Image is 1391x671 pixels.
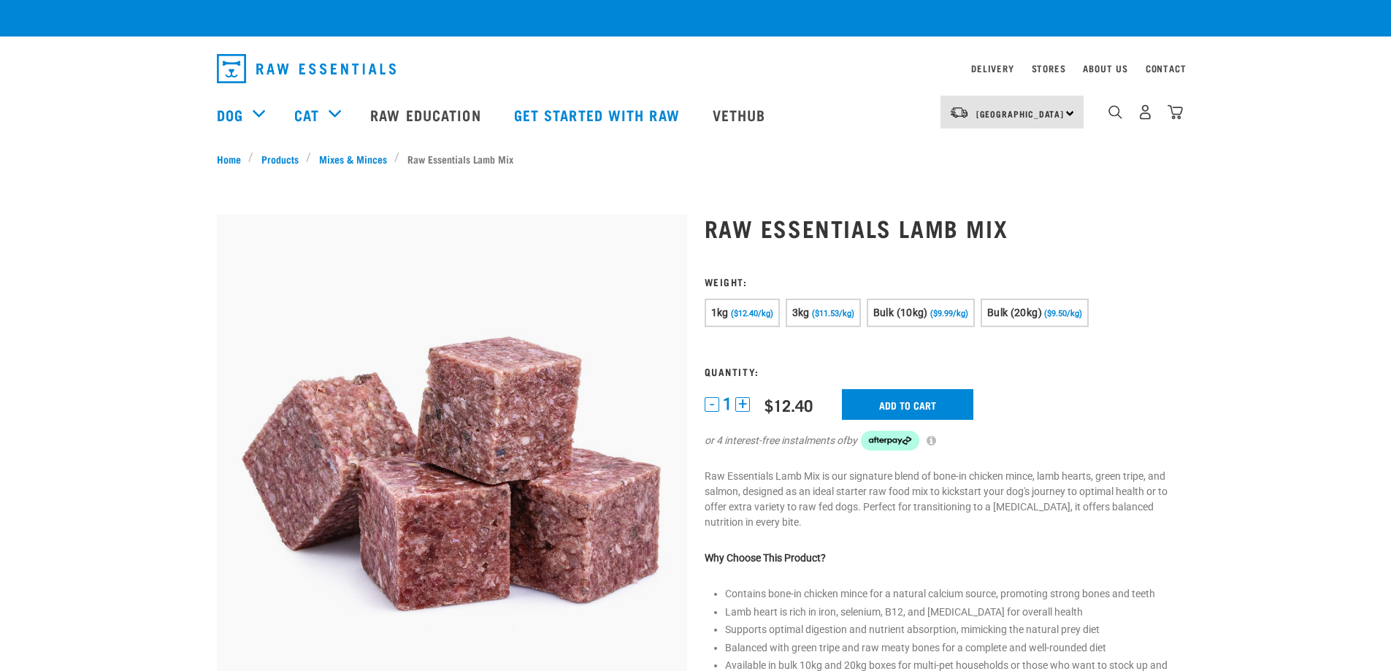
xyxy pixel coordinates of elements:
[1083,66,1127,71] a: About Us
[725,586,1175,602] li: Contains bone-in chicken mince for a natural calcium source, promoting strong bones and teeth
[812,309,854,318] span: ($11.53/kg)
[217,54,396,83] img: Raw Essentials Logo
[981,299,1089,327] button: Bulk (20kg) ($9.50/kg)
[1044,309,1082,318] span: ($9.50/kg)
[1108,105,1122,119] img: home-icon-1@2x.png
[792,307,810,318] span: 3kg
[765,396,813,414] div: $12.40
[705,552,826,564] strong: Why Choose This Product?
[1032,66,1066,71] a: Stores
[217,151,249,166] a: Home
[705,276,1175,287] h3: Weight:
[930,309,968,318] span: ($9.99/kg)
[253,151,306,166] a: Products
[971,66,1013,71] a: Delivery
[867,299,975,327] button: Bulk (10kg) ($9.99/kg)
[1168,104,1183,120] img: home-icon@2x.png
[705,469,1175,530] p: Raw Essentials Lamb Mix is our signature blend of bone-in chicken mince, lamb hearts, green tripe...
[976,111,1065,116] span: [GEOGRAPHIC_DATA]
[735,397,750,412] button: +
[786,299,861,327] button: 3kg ($11.53/kg)
[217,104,243,126] a: Dog
[705,397,719,412] button: -
[949,106,969,119] img: van-moving.png
[705,366,1175,377] h3: Quantity:
[723,396,732,412] span: 1
[725,640,1175,656] li: Balanced with green tripe and raw meaty bones for a complete and well-rounded diet
[311,151,394,166] a: Mixes & Minces
[705,431,1175,451] div: or 4 interest-free instalments of by
[205,48,1187,89] nav: dropdown navigation
[861,431,919,451] img: Afterpay
[705,299,780,327] button: 1kg ($12.40/kg)
[294,104,319,126] a: Cat
[499,85,698,144] a: Get started with Raw
[725,605,1175,620] li: Lamb heart is rich in iron, selenium, B12, and [MEDICAL_DATA] for overall health
[842,389,973,420] input: Add to cart
[731,309,773,318] span: ($12.40/kg)
[356,85,499,144] a: Raw Education
[873,307,928,318] span: Bulk (10kg)
[705,215,1175,241] h1: Raw Essentials Lamb Mix
[1146,66,1187,71] a: Contact
[217,151,1175,166] nav: breadcrumbs
[1138,104,1153,120] img: user.png
[725,622,1175,637] li: Supports optimal digestion and nutrient absorption, mimicking the natural prey diet
[698,85,784,144] a: Vethub
[711,307,729,318] span: 1kg
[987,307,1042,318] span: Bulk (20kg)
